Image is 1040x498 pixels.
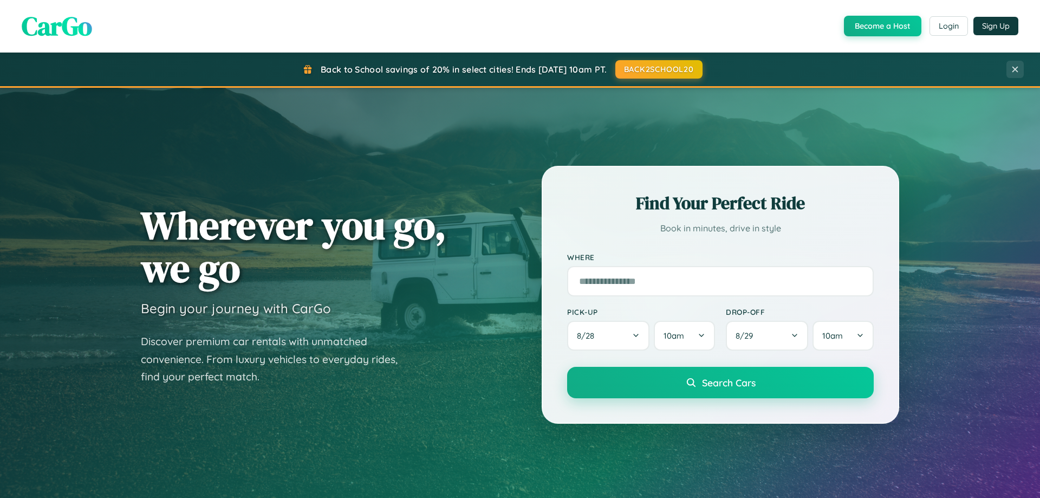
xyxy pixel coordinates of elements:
button: Login [929,16,968,36]
span: 8 / 29 [736,331,758,341]
span: Search Cars [702,377,756,389]
span: Back to School savings of 20% in select cities! Ends [DATE] 10am PT. [321,64,607,75]
span: 10am [822,331,843,341]
button: 10am [812,321,874,351]
label: Where [567,253,874,262]
label: Drop-off [726,307,874,316]
button: Search Cars [567,367,874,398]
span: CarGo [22,8,92,44]
button: Become a Host [844,16,921,36]
h2: Find Your Perfect Ride [567,191,874,215]
span: 8 / 28 [577,331,600,341]
button: BACK2SCHOOL20 [615,60,703,79]
h1: Wherever you go, we go [141,204,446,289]
button: 8/29 [726,321,808,351]
p: Discover premium car rentals with unmatched convenience. From luxury vehicles to everyday rides, ... [141,333,412,386]
h3: Begin your journey with CarGo [141,300,331,316]
p: Book in minutes, drive in style [567,221,874,236]
span: 10am [664,331,684,341]
label: Pick-up [567,307,715,316]
button: 8/28 [567,321,649,351]
button: 10am [654,321,715,351]
button: Sign Up [973,17,1018,35]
